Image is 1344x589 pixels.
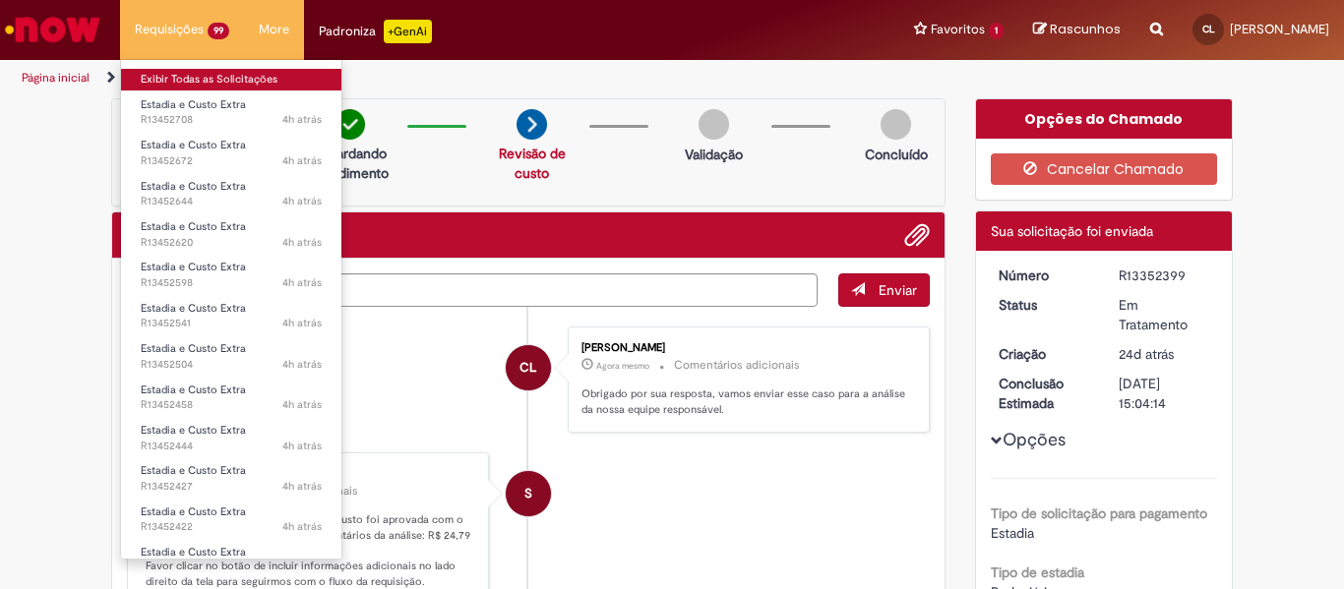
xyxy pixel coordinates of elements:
a: Exibir Todas as Solicitações [121,69,341,90]
span: R13452598 [141,275,322,291]
span: Estadia e Custo Extra [141,341,246,356]
a: Aberto R13452412 : Estadia e Custo Extra [121,542,341,578]
ul: Trilhas de página [15,60,882,96]
span: R13452504 [141,357,322,373]
img: img-circle-grey.png [881,109,911,140]
span: 4h atrás [282,439,322,453]
p: Aguardando atendimento [302,144,397,183]
span: R13452672 [141,153,322,169]
p: +GenAi [384,20,432,43]
a: Aberto R13452644 : Estadia e Custo Extra [121,176,341,212]
div: Camila Leite [506,345,551,390]
span: CL [1202,23,1215,35]
span: R13452444 [141,439,322,454]
span: 4h atrás [282,357,322,372]
time: 27/08/2025 13:49:46 [282,316,322,330]
div: 04/08/2025 16:53:17 [1119,344,1210,364]
span: Agora mesmo [596,360,649,372]
span: R13452644 [141,194,322,209]
span: Estadia e Custo Extra [141,260,246,274]
b: Tipo de estadia [991,563,1084,581]
span: R13452422 [141,519,322,535]
span: S [524,470,532,517]
div: R13352399 [1119,265,1210,285]
span: Favoritos [931,20,985,39]
span: R13452708 [141,112,322,128]
a: Página inicial [22,70,90,86]
time: 27/08/2025 13:43:08 [282,357,322,372]
span: 24d atrás [1119,345,1174,363]
a: Rascunhos [1033,21,1121,39]
span: 4h atrás [282,397,322,412]
a: Aberto R13452422 : Estadia e Custo Extra [121,501,341,538]
time: 04/08/2025 16:53:17 [1119,345,1174,363]
a: Aberto R13452620 : Estadia e Custo Extra [121,216,341,253]
span: Estadia e Custo Extra [141,301,246,316]
time: 27/08/2025 13:31:01 [282,439,322,453]
div: [PERSON_NAME] [581,342,909,354]
div: System [506,471,551,516]
textarea: Digite sua mensagem aqui... [127,273,818,307]
div: Opções do Chamado [976,99,1233,139]
ul: Requisições [120,59,342,560]
time: 27/08/2025 13:26:07 [282,519,322,534]
img: check-circle-green.png [335,109,365,140]
time: 27/08/2025 14:02:25 [282,235,322,250]
span: Estadia e Custo Extra [141,138,246,152]
span: 4h atrás [282,112,322,127]
span: 4h atrás [282,275,322,290]
img: img-circle-grey.png [699,109,729,140]
time: 27/08/2025 13:59:07 [282,275,322,290]
span: R13452458 [141,397,322,413]
button: Enviar [838,273,930,307]
span: Estadia e Custo Extra [141,545,246,560]
span: Sua solicitação foi enviada [991,222,1153,240]
p: Concluído [865,145,928,164]
dt: Conclusão Estimada [984,374,1105,413]
span: Estadia e Custo Extra [141,97,246,112]
button: Cancelar Chamado [991,153,1218,185]
span: Estadia e Custo Extra [141,383,246,397]
span: R13452620 [141,235,322,251]
a: Aberto R13452672 : Estadia e Custo Extra [121,135,341,171]
time: 27/08/2025 13:34:41 [282,397,322,412]
span: Estadia e Custo Extra [141,179,246,194]
time: 27/08/2025 13:27:02 [282,479,322,494]
p: Validação [685,145,743,164]
button: Adicionar anexos [904,222,930,248]
span: Estadia [991,524,1034,542]
div: Padroniza [319,20,432,43]
a: Aberto R13452427 : Estadia e Custo Extra [121,460,341,497]
time: 27/08/2025 17:55:15 [596,360,649,372]
span: Estadia e Custo Extra [141,423,246,438]
span: 4h atrás [282,479,322,494]
span: 4h atrás [282,194,322,208]
small: Comentários adicionais [674,357,800,374]
span: Enviar [879,281,917,299]
time: 27/08/2025 14:05:38 [282,194,322,208]
a: Aberto R13452504 : Estadia e Custo Extra [121,338,341,375]
a: Aberto R13452541 : Estadia e Custo Extra [121,298,341,334]
span: R13452541 [141,316,322,331]
a: Revisão de custo [499,145,566,182]
img: ServiceNow [2,10,103,49]
dt: Criação [984,344,1105,364]
p: Obrigado por sua resposta, vamos enviar esse caso para a análise da nossa equipe responsável. [581,386,909,417]
span: 4h atrás [282,235,322,250]
dt: Número [984,265,1105,285]
span: More [259,20,289,39]
a: Aberto R13452598 : Estadia e Custo Extra [121,257,341,293]
dt: Status [984,295,1105,315]
a: Aberto R13452444 : Estadia e Custo Extra [121,420,341,456]
span: 1 [989,23,1004,39]
span: 4h atrás [282,153,322,168]
b: Tipo de solicitação para pagamento [991,504,1207,522]
span: R13452427 [141,479,322,495]
span: 4h atrás [282,316,322,330]
span: 99 [208,23,229,39]
span: CL [519,344,536,391]
span: Estadia e Custo Extra [141,463,246,478]
a: Aberto R13452458 : Estadia e Custo Extra [121,380,341,416]
span: Requisições [135,20,204,39]
span: Estadia e Custo Extra [141,219,246,234]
